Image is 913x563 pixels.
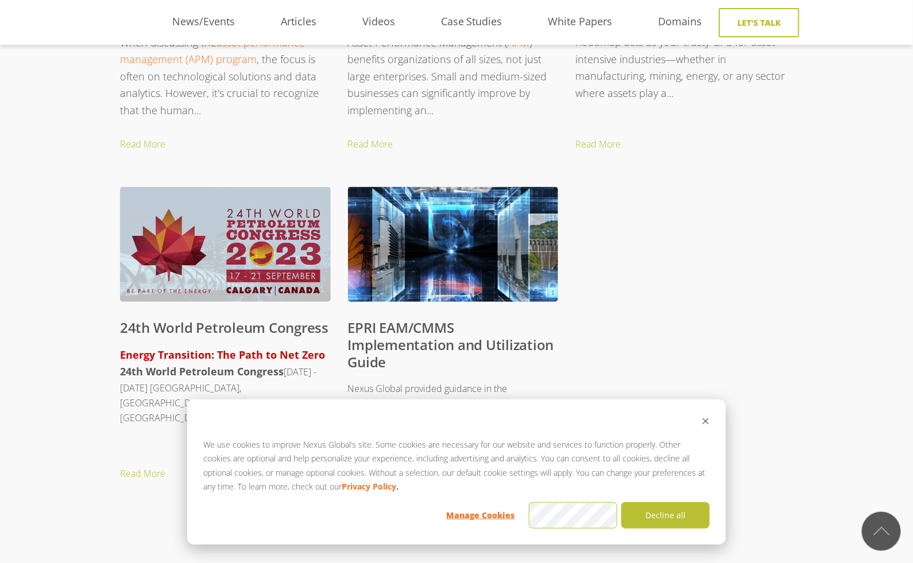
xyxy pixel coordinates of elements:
a: Domains [636,13,725,30]
a: Articles [258,13,339,30]
a: Videos [339,13,418,30]
div: Cookie banner [187,399,726,545]
a: 24th World Petroleum Congress [120,366,284,379]
strong: . [396,480,399,494]
button: Accept all [529,502,617,529]
a: Case Studies [418,13,525,30]
a: News/Events [149,13,258,30]
a: 24th World Petroleum Congress [120,319,328,337]
button: Manage Cookies [436,502,525,529]
span: Energy Transition: The Path to Net Zero [120,348,325,362]
p: We use cookies to improve Nexus Global’s site. Some cookies are necessary for our website and ser... [203,438,710,494]
a: Let's Talk [719,8,799,37]
img: EPRI EAM/CMMS Implementation and Utilization Guide [348,187,559,312]
a: Read More [348,136,576,153]
a: Electric Power Research Institute (EPRI) [348,398,527,425]
button: Dismiss cookie banner [702,416,710,430]
button: Decline all [621,502,710,529]
p: Nexus Global provided guidance in the development of the Technical Guide on Enterprise Asset Mana... [348,382,559,442]
a: Read More [575,136,803,153]
a: Read More [120,136,348,153]
a: Privacy Policy [342,480,396,494]
span: 24th World Petroleum Congress [120,365,284,379]
span: Asset Performance Management ( ) benefits organizations of all sizes, not just large enterprises.... [348,36,547,117]
a: White Papers [525,13,636,30]
a: Read More [120,466,348,483]
a: EPRI EAM/CMMS Implementation and Utilization Guide [348,319,554,372]
p: [DATE] - [DATE] [GEOGRAPHIC_DATA], [GEOGRAPHIC_DATA] | [GEOGRAPHIC_DATA], [GEOGRAPHIC_DATA] [120,347,331,426]
span: When discussing the , the focus is often on technological solutions and data analytics. However, ... [120,36,319,117]
span: The Asset Performance Management (APM) Roadmap acts as your trusty GPS for asset-intensive indust... [575,18,785,100]
img: 24th World Petroleum Congress [120,187,331,312]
